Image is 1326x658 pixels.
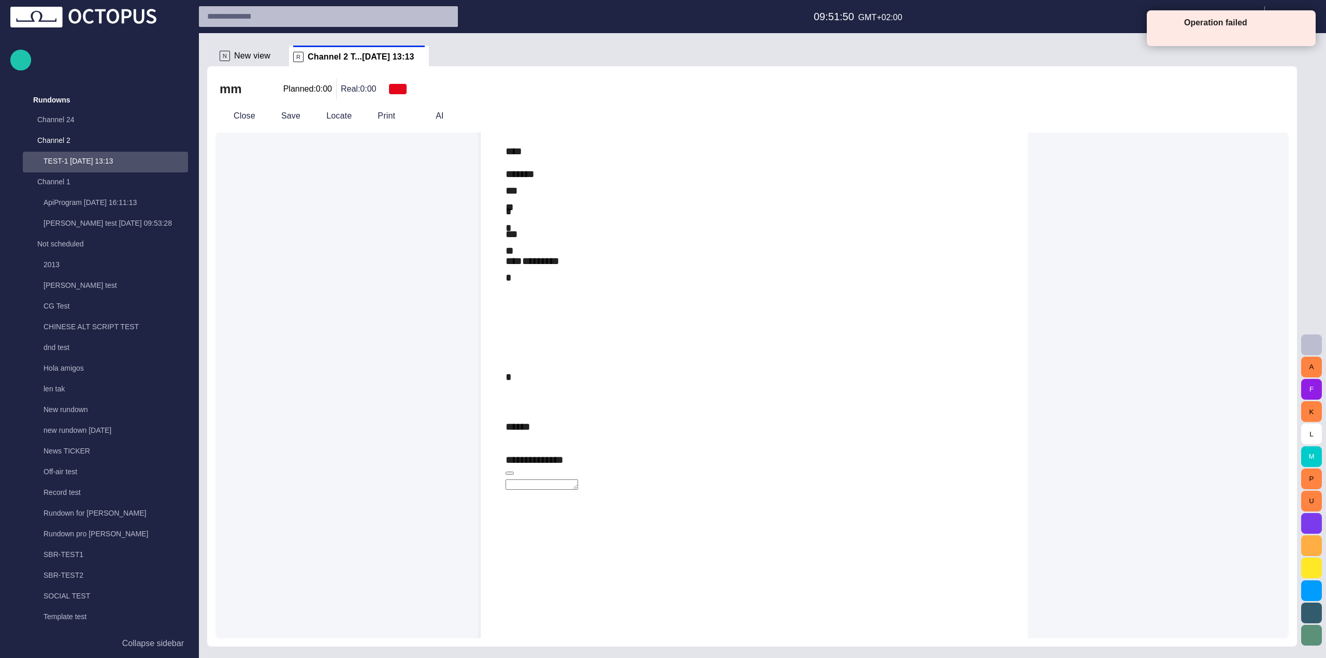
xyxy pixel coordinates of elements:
[220,81,242,97] h2: mm
[341,83,377,95] p: Real: 0:00
[359,107,413,125] button: Print
[23,359,188,379] div: Hola amigos
[44,425,188,435] p: new rundown [DATE]
[44,259,188,270] p: 2013
[1301,357,1322,377] button: A
[1301,423,1322,444] button: L
[44,363,188,373] p: Hola amigos
[23,317,188,338] div: CHINESE ALT SCRIPT TEST
[23,255,188,276] div: 2013
[44,508,188,518] p: Rundown for [PERSON_NAME]
[23,566,188,587] div: SBR-TEST2
[23,587,188,607] div: SOCIAL TEST
[23,462,188,483] div: Off-air test
[44,301,188,311] p: CG Test
[44,487,188,498] p: Record test
[44,632,188,642] p: Test bound mos
[122,637,184,650] p: Collapse sidebar
[308,52,414,62] span: Channel 2 T...[DATE] 13:13
[37,239,167,249] p: Not scheduled
[858,11,902,24] p: GMT+02:00
[10,7,156,27] img: Octopus News Room
[44,404,188,415] p: New rundown
[44,466,188,477] p: Off-air test
[23,483,188,504] div: Record test
[23,421,188,442] div: new rundown [DATE]
[1301,491,1322,511] button: U
[220,51,230,61] p: N
[44,611,188,622] p: Template test
[1301,469,1322,489] button: P
[44,156,188,166] p: TEST-1 [DATE] 13:13
[23,152,188,172] div: TEST-1 [DATE] 13:13
[44,197,188,208] p: ApiProgram [DATE] 16:11:13
[1271,6,1320,25] button: PD
[23,524,188,545] div: Rundown pro [PERSON_NAME]
[263,107,304,125] button: Save
[1184,17,1298,29] p: Operation failed
[814,8,854,25] h6: 09:51:50
[1301,446,1322,467] button: M
[44,591,188,601] p: SOCIAL TEST
[37,135,167,145] p: Channel 2
[44,384,188,394] p: len tak
[23,442,188,462] div: News TICKER
[44,529,188,539] p: Rundown pro [PERSON_NAME]
[37,177,167,187] p: Channel 1
[44,446,188,456] p: News TICKER
[44,321,188,332] p: CHINESE ALT SCRIPT TEST
[23,504,188,524] div: Rundown for [PERSON_NAME]
[1301,379,1322,400] button: F
[1301,401,1322,422] button: K
[23,276,188,297] div: [PERSON_NAME] test
[215,107,259,125] button: Close
[33,95,70,105] p: Rundowns
[293,52,304,62] p: R
[44,342,188,353] p: dnd test
[44,218,188,228] p: [PERSON_NAME] test [DATE] 09:53:28
[23,297,188,317] div: CG Test
[215,46,289,66] div: NNew view
[283,83,332,95] p: Planned: 0:00
[289,46,429,66] div: RChannel 2 T...[DATE] 13:13
[23,214,188,235] div: [PERSON_NAME] test [DATE] 09:53:28
[37,114,167,125] p: Channel 24
[44,549,188,560] p: SBR-TEST1
[23,338,188,359] div: dnd test
[10,633,188,654] button: Collapse sidebar
[417,107,448,125] button: AI
[23,193,188,214] div: ApiProgram [DATE] 16:11:13
[44,570,188,580] p: SBR-TEST2
[23,545,188,566] div: SBR-TEST1
[23,400,188,421] div: New rundown
[308,107,355,125] button: Locate
[23,379,188,400] div: len tak
[234,51,270,61] span: New view
[23,628,188,649] div: Test bound mos
[44,280,188,290] p: [PERSON_NAME] test
[23,607,188,628] div: Template test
